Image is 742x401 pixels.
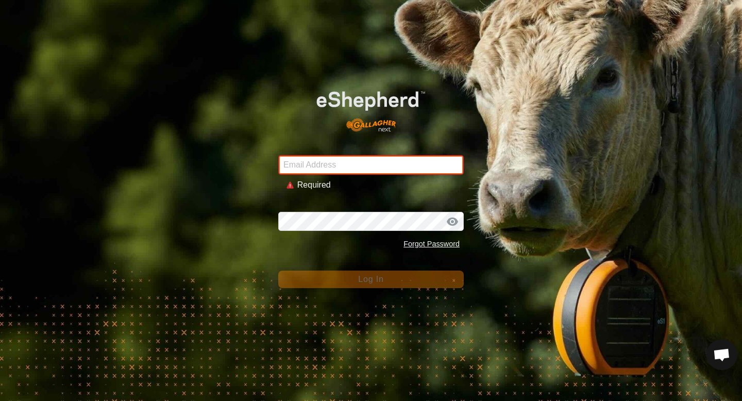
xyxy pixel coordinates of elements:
[706,339,737,370] div: Open chat
[278,155,464,175] input: Email Address
[358,275,383,283] span: Log In
[403,240,460,248] a: Forgot Password
[278,271,464,288] button: Log In
[297,76,445,139] img: E-shepherd Logo
[297,179,456,191] div: Required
